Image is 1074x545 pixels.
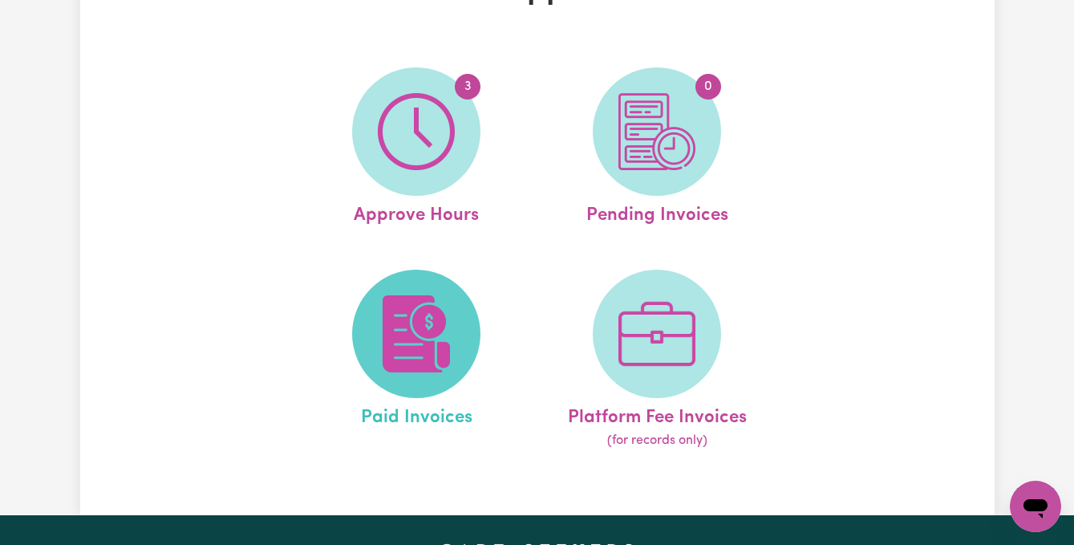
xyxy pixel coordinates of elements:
span: Platform Fee Invoices [568,398,747,432]
a: Platform Fee Invoices(for records only) [541,270,772,451]
iframe: Button to launch messaging window [1010,481,1061,532]
a: Pending Invoices [541,67,772,230]
a: Paid Invoices [301,270,532,451]
span: 3 [455,74,480,100]
a: Approve Hours [301,67,532,230]
span: Pending Invoices [586,196,728,230]
span: (for records only) [607,431,707,450]
span: Approve Hours [354,196,479,230]
span: Paid Invoices [361,398,472,432]
span: 0 [695,74,721,100]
